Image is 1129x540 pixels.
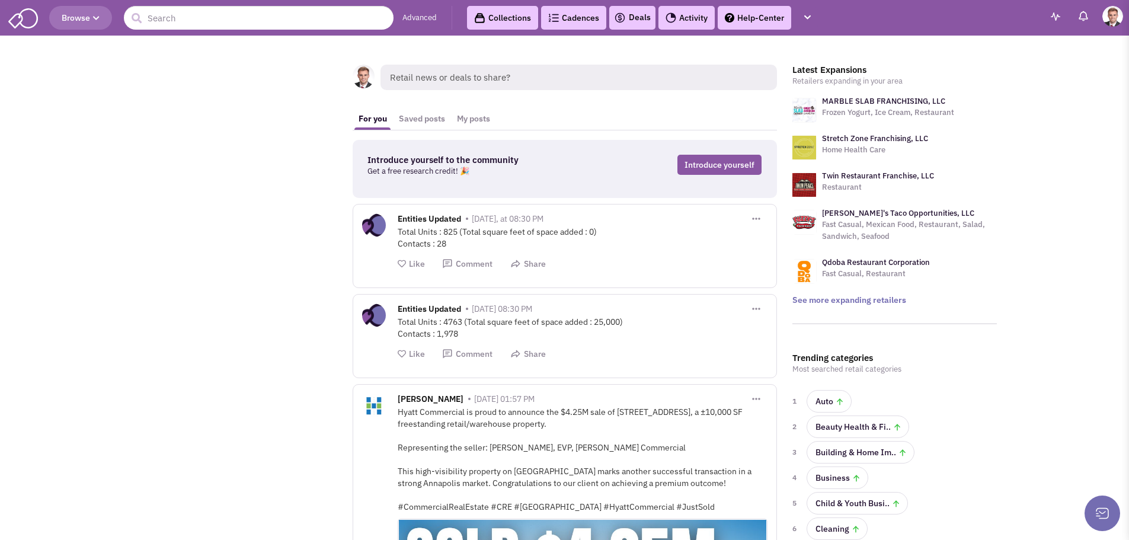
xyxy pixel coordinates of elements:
[822,257,930,267] a: Qdoba Restaurant Corporation
[409,258,425,269] span: Like
[822,171,934,181] a: Twin Restaurant Franchise, LLC
[442,258,492,270] button: Comment
[124,6,394,30] input: Search
[792,472,799,484] span: 4
[792,260,816,283] img: logo
[792,395,799,407] span: 1
[792,497,799,509] span: 5
[807,492,908,515] a: Child & Youth Busi..
[792,75,997,87] p: Retailers expanding in your area
[792,65,997,75] h3: Latest Expansions
[467,6,538,30] a: Collections
[807,517,868,540] a: Cleaning
[614,11,626,25] img: icon-deals.svg
[402,12,437,24] a: Advanced
[8,6,38,28] img: SmartAdmin
[792,363,997,375] p: Most searched retail categories
[792,210,816,234] img: logo
[409,349,425,359] span: Like
[510,258,546,270] button: Share
[807,390,852,413] a: Auto
[49,6,112,30] button: Browse
[658,6,715,30] a: Activity
[792,98,816,122] img: logo
[510,349,546,360] button: Share
[398,213,461,227] span: Entities Updated
[474,12,485,24] img: icon-collection-lavender-black.svg
[807,416,909,438] a: Beauty Health & Fi..
[792,523,799,535] span: 6
[398,349,425,360] button: Like
[822,107,954,119] p: Frozen Yogurt, Ice Cream, Restaurant
[398,406,767,513] div: Hyatt Commercial is proud to announce the $4.25M sale of [STREET_ADDRESS], a ±10,000 SF freestand...
[822,268,930,280] p: Fast Casual, Restaurant
[62,12,100,23] span: Browse
[1102,6,1123,27] img: Blake Bogenrief
[677,155,762,175] a: Introduce yourself
[398,303,461,317] span: Entities Updated
[398,258,425,270] button: Like
[792,446,799,458] span: 3
[807,466,868,489] a: Business
[472,303,532,314] span: [DATE] 08:30 PM
[822,181,934,193] p: Restaurant
[474,394,535,404] span: [DATE] 01:57 PM
[822,96,945,106] a: MARBLE SLAB FRANCHISING, LLC
[398,394,463,407] span: [PERSON_NAME]
[367,155,591,165] h3: Introduce yourself to the community
[472,213,543,224] span: [DATE], at 08:30 PM
[353,108,393,130] a: For you
[718,6,791,30] a: Help-Center
[725,13,734,23] img: help.png
[792,295,906,305] a: See more expanding retailers
[451,108,496,130] a: My posts
[807,441,914,464] a: Building & Home Im..
[541,6,606,30] a: Cadences
[822,219,997,242] p: Fast Casual, Mexican Food, Restaurant, Salad, Sandwich, Seafood
[393,108,451,130] a: Saved posts
[380,65,777,90] span: Retail news or deals to share?
[367,165,591,177] p: Get a free research credit! 🎉
[822,144,928,156] p: Home Health Care
[792,173,816,197] img: logo
[822,133,928,143] a: Stretch Zone Franchising, LLC
[442,349,492,360] button: Comment
[614,11,651,25] a: Deals
[822,208,974,218] a: [PERSON_NAME]'s Taco Opportunities, LLC
[398,226,767,250] div: Total Units : 825 (Total square feet of space added : 0) Contacts : 28
[792,136,816,159] img: logo
[666,12,676,23] img: Activity.png
[548,14,559,22] img: Cadences_logo.png
[398,316,767,340] div: Total Units : 4763 (Total square feet of space added : 25,000) Contacts : 1,978
[792,353,997,363] h3: Trending categories
[792,421,799,433] span: 2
